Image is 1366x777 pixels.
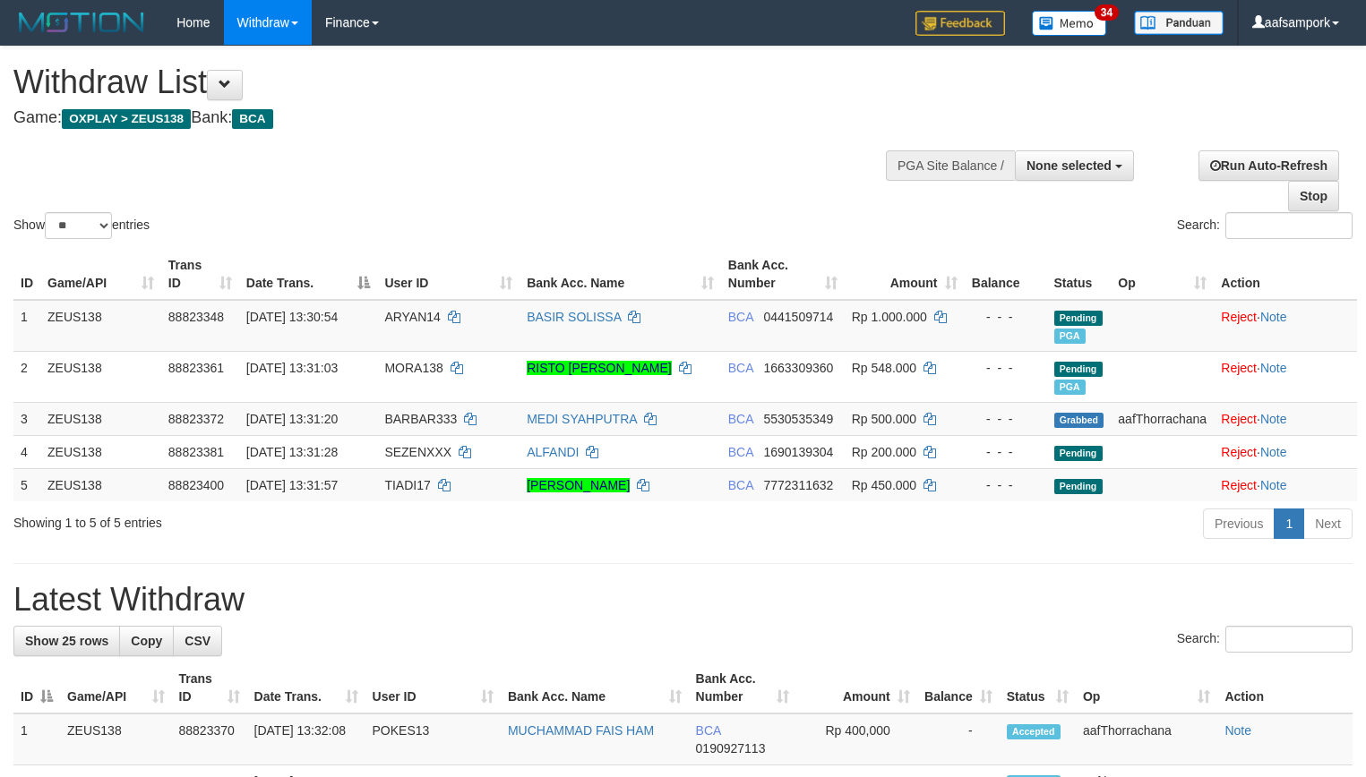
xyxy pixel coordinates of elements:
th: User ID: activate to sort column ascending [365,662,501,713]
th: ID [13,249,40,300]
th: Balance [965,249,1047,300]
img: Feedback.jpg [915,11,1005,36]
div: - - - [972,443,1040,461]
label: Search: [1177,212,1353,239]
div: Showing 1 to 5 of 5 entries [13,507,555,532]
img: MOTION_logo.png [13,9,150,36]
span: 88823361 [168,361,224,375]
label: Show entries [13,212,150,239]
img: Button%20Memo.svg [1032,11,1107,36]
span: Marked by aafsolysreylen [1054,329,1086,344]
a: Reject [1221,445,1257,459]
td: 2 [13,351,40,402]
th: Game/API: activate to sort column ascending [60,662,172,713]
select: Showentries [45,212,112,239]
span: Marked by aafsolysreylen [1054,380,1086,395]
span: MORA138 [384,361,442,375]
th: ID: activate to sort column descending [13,662,60,713]
td: ZEUS138 [40,435,161,468]
td: ZEUS138 [60,713,172,765]
a: Run Auto-Refresh [1198,150,1339,181]
div: - - - [972,410,1040,428]
td: ZEUS138 [40,468,161,501]
a: Previous [1203,508,1275,539]
input: Search: [1225,626,1353,653]
span: Show 25 rows [25,634,108,648]
td: · [1214,300,1357,352]
span: [DATE] 13:30:54 [246,310,338,324]
th: Bank Acc. Number: activate to sort column ascending [689,662,796,713]
a: 1 [1274,508,1304,539]
a: Reject [1221,412,1257,426]
a: MUCHAMMAD FAIS HAM [508,723,654,738]
th: Balance: activate to sort column ascending [917,662,1000,713]
div: PGA Site Balance / [886,150,1015,181]
td: - [917,713,1000,765]
td: · [1214,435,1357,468]
button: None selected [1015,150,1134,181]
span: 88823348 [168,310,224,324]
span: Copy 0190927113 to clipboard [696,741,766,756]
th: Status: activate to sort column ascending [1000,662,1076,713]
span: BCA [696,723,721,738]
th: Bank Acc. Name: activate to sort column ascending [520,249,721,300]
a: Note [1260,361,1287,375]
td: aafThorrachana [1076,713,1217,765]
a: ALFANDI [527,445,579,459]
a: CSV [173,626,222,656]
span: [DATE] 13:31:20 [246,412,338,426]
div: - - - [972,308,1040,326]
span: Pending [1054,446,1103,461]
a: BASIR SOLISSA [527,310,621,324]
div: - - - [972,476,1040,494]
span: BCA [728,478,753,492]
td: · [1214,468,1357,501]
span: Pending [1054,479,1103,494]
th: Trans ID: activate to sort column ascending [161,249,239,300]
span: None selected [1027,158,1112,173]
span: BCA [728,310,753,324]
img: panduan.png [1134,11,1224,35]
span: Accepted [1007,724,1061,739]
span: BCA [232,109,272,129]
span: 88823381 [168,445,224,459]
span: Pending [1054,311,1103,326]
td: 3 [13,402,40,435]
span: Rp 500.000 [852,412,916,426]
a: [PERSON_NAME] [527,478,630,492]
th: Bank Acc. Number: activate to sort column ascending [721,249,845,300]
span: Grabbed [1054,413,1104,428]
span: Copy 5530535349 to clipboard [763,412,833,426]
td: ZEUS138 [40,402,161,435]
td: 1 [13,713,60,765]
h1: Latest Withdraw [13,582,1353,618]
a: Note [1260,310,1287,324]
span: 88823372 [168,412,224,426]
a: Stop [1288,181,1339,211]
span: BCA [728,412,753,426]
span: Copy 0441509714 to clipboard [763,310,833,324]
th: Bank Acc. Name: activate to sort column ascending [501,662,689,713]
span: BCA [728,445,753,459]
span: [DATE] 13:31:03 [246,361,338,375]
a: RISTO [PERSON_NAME] [527,361,672,375]
a: Next [1303,508,1353,539]
td: ZEUS138 [40,351,161,402]
span: SEZENXXX [384,445,451,459]
th: Amount: activate to sort column ascending [845,249,965,300]
td: 4 [13,435,40,468]
th: Amount: activate to sort column ascending [796,662,917,713]
span: BCA [728,361,753,375]
th: User ID: activate to sort column ascending [377,249,520,300]
th: Op: activate to sort column ascending [1111,249,1214,300]
h4: Game: Bank: [13,109,893,127]
span: Copy 7772311632 to clipboard [763,478,833,492]
span: Copy 1663309360 to clipboard [763,361,833,375]
span: Rp 450.000 [852,478,916,492]
a: Note [1260,478,1287,492]
span: ARYAN14 [384,310,441,324]
span: BARBAR333 [384,412,457,426]
a: Reject [1221,310,1257,324]
a: Note [1260,412,1287,426]
span: [DATE] 13:31:28 [246,445,338,459]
